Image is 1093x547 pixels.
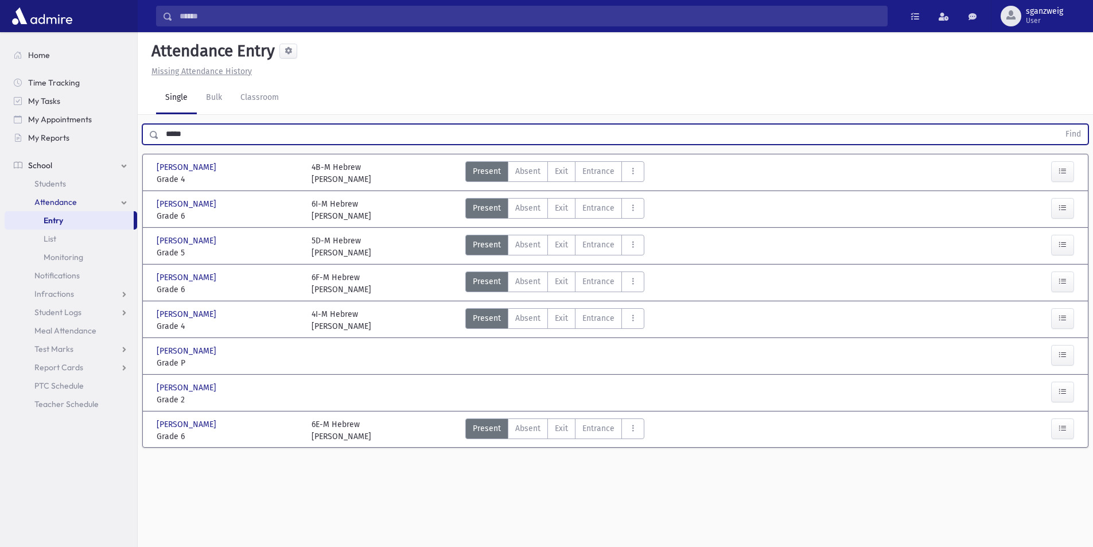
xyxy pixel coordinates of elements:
[312,198,371,222] div: 6I-M Hebrew [PERSON_NAME]
[28,50,50,60] span: Home
[157,320,300,332] span: Grade 4
[157,247,300,259] span: Grade 5
[5,110,137,129] a: My Appointments
[157,271,219,284] span: [PERSON_NAME]
[312,308,371,332] div: 4I-M Hebrew [PERSON_NAME]
[555,422,568,435] span: Exit
[515,165,540,177] span: Absent
[5,303,137,321] a: Student Logs
[34,344,73,354] span: Test Marks
[582,239,614,251] span: Entrance
[34,362,83,373] span: Report Cards
[34,399,99,409] span: Teacher Schedule
[9,5,75,28] img: AdmirePro
[5,230,137,248] a: List
[473,165,501,177] span: Present
[473,202,501,214] span: Present
[555,202,568,214] span: Exit
[156,82,197,114] a: Single
[231,82,288,114] a: Classroom
[5,340,137,358] a: Test Marks
[555,276,568,288] span: Exit
[44,252,83,262] span: Monitoring
[28,96,60,106] span: My Tasks
[147,67,252,76] a: Missing Attendance History
[157,357,300,369] span: Grade P
[465,418,644,443] div: AttTypes
[465,271,644,296] div: AttTypes
[44,234,56,244] span: List
[5,193,137,211] a: Attendance
[582,312,614,324] span: Entrance
[312,418,371,443] div: 6E-M Hebrew [PERSON_NAME]
[157,418,219,430] span: [PERSON_NAME]
[34,325,96,336] span: Meal Attendance
[5,156,137,174] a: School
[157,198,219,210] span: [PERSON_NAME]
[312,235,371,259] div: 5D-M Hebrew [PERSON_NAME]
[5,211,134,230] a: Entry
[582,276,614,288] span: Entrance
[555,165,568,177] span: Exit
[5,46,137,64] a: Home
[197,82,231,114] a: Bulk
[473,239,501,251] span: Present
[582,202,614,214] span: Entrance
[34,381,84,391] span: PTC Schedule
[147,41,275,61] h5: Attendance Entry
[34,270,80,281] span: Notifications
[151,67,252,76] u: Missing Attendance History
[473,312,501,324] span: Present
[157,173,300,185] span: Grade 4
[515,239,540,251] span: Absent
[1026,16,1063,25] span: User
[157,382,219,394] span: [PERSON_NAME]
[465,308,644,332] div: AttTypes
[28,160,52,170] span: School
[34,179,66,189] span: Students
[157,161,219,173] span: [PERSON_NAME]
[312,271,371,296] div: 6F-M Hebrew [PERSON_NAME]
[173,6,887,26] input: Search
[5,73,137,92] a: Time Tracking
[515,202,540,214] span: Absent
[5,358,137,377] a: Report Cards
[157,210,300,222] span: Grade 6
[5,321,137,340] a: Meal Attendance
[5,266,137,285] a: Notifications
[5,285,137,303] a: Infractions
[157,284,300,296] span: Grade 6
[34,307,81,317] span: Student Logs
[157,308,219,320] span: [PERSON_NAME]
[555,312,568,324] span: Exit
[473,422,501,435] span: Present
[5,248,137,266] a: Monitoring
[28,77,80,88] span: Time Tracking
[312,161,371,185] div: 4B-M Hebrew [PERSON_NAME]
[5,395,137,413] a: Teacher Schedule
[157,394,300,406] span: Grade 2
[5,377,137,395] a: PTC Schedule
[5,174,137,193] a: Students
[157,235,219,247] span: [PERSON_NAME]
[157,345,219,357] span: [PERSON_NAME]
[34,289,74,299] span: Infractions
[515,276,540,288] span: Absent
[582,422,614,435] span: Entrance
[555,239,568,251] span: Exit
[157,430,300,443] span: Grade 6
[44,215,63,226] span: Entry
[34,197,77,207] span: Attendance
[28,114,92,125] span: My Appointments
[582,165,614,177] span: Entrance
[515,312,540,324] span: Absent
[465,235,644,259] div: AttTypes
[5,92,137,110] a: My Tasks
[465,198,644,222] div: AttTypes
[1059,125,1088,144] button: Find
[5,129,137,147] a: My Reports
[465,161,644,185] div: AttTypes
[515,422,540,435] span: Absent
[28,133,69,143] span: My Reports
[473,276,501,288] span: Present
